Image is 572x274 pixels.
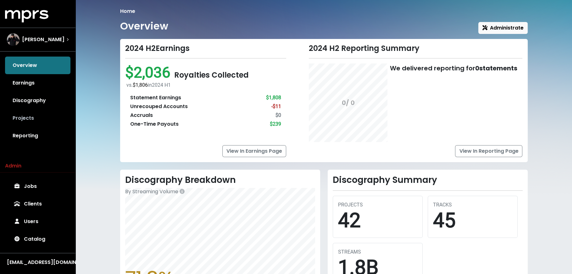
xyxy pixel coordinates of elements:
[130,120,179,128] div: One-Time Payouts
[222,145,286,157] a: View In Earnings Page
[125,175,315,185] h2: Discography Breakdown
[433,201,512,209] div: TRACKS
[5,92,70,109] a: Discography
[125,188,178,195] span: By Streaming Volume
[5,109,70,127] a: Projects
[338,248,417,256] div: STREAMS
[5,213,70,230] a: Users
[120,8,135,15] li: Home
[130,103,188,110] div: Unrecouped Accounts
[133,82,148,88] span: $1,806
[266,94,281,101] div: $1,808
[5,178,70,195] a: Jobs
[5,74,70,92] a: Earnings
[482,24,524,31] span: Administrate
[455,145,522,157] a: View In Reporting Page
[333,175,523,185] h2: Discography Summary
[271,103,281,110] div: -$11
[120,20,168,32] h1: Overview
[130,94,181,101] div: Statement Earnings
[5,12,48,19] a: mprs logo
[125,44,286,53] div: 2024 H2 Earnings
[7,259,69,266] div: [EMAIL_ADDRESS][DOMAIN_NAME]
[130,112,153,119] div: Accruals
[309,44,522,53] div: 2024 H2 Reporting Summary
[125,63,174,81] span: $2,036
[5,195,70,213] a: Clients
[433,209,512,233] div: 45
[338,201,417,209] div: PROJECTS
[270,120,281,128] div: $239
[5,127,70,145] a: Reporting
[22,36,64,43] span: [PERSON_NAME]
[120,8,528,15] nav: breadcrumb
[126,81,286,89] div: vs. in 2024 H1
[7,33,19,46] img: The selected account / producer
[390,63,517,73] div: We delivered reporting for
[174,70,249,80] span: Royalties Collected
[275,112,281,119] div: $0
[475,64,517,73] b: 0 statements
[5,230,70,248] a: Catalog
[478,22,528,34] button: Administrate
[338,209,417,233] div: 42
[5,258,70,266] button: [EMAIL_ADDRESS][DOMAIN_NAME]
